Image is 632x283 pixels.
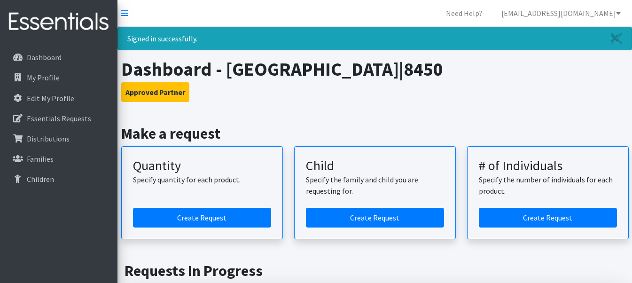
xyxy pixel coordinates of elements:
[121,82,189,102] button: Approved Partner
[306,174,444,197] p: Specify the family and child you are requesting for.
[133,158,271,174] h3: Quantity
[125,262,625,280] h2: Requests In Progress
[4,109,114,128] a: Essentials Requests
[494,4,628,23] a: [EMAIL_ADDRESS][DOMAIN_NAME]
[4,89,114,108] a: Edit My Profile
[27,154,54,164] p: Families
[4,129,114,148] a: Distributions
[133,174,271,185] p: Specify quantity for each product.
[27,174,54,184] p: Children
[601,27,632,50] a: Close
[27,73,60,82] p: My Profile
[121,58,629,80] h1: Dashboard - [GEOGRAPHIC_DATA]|8450
[4,149,114,168] a: Families
[117,27,632,50] div: Signed in successfully.
[121,125,629,142] h2: Make a request
[27,134,70,143] p: Distributions
[4,6,114,38] img: HumanEssentials
[133,208,271,228] a: Create a request by quantity
[27,94,74,103] p: Edit My Profile
[479,208,617,228] a: Create a request by number of individuals
[27,53,62,62] p: Dashboard
[438,4,490,23] a: Need Help?
[4,48,114,67] a: Dashboard
[479,158,617,174] h3: # of Individuals
[27,114,91,123] p: Essentials Requests
[306,158,444,174] h3: Child
[4,170,114,189] a: Children
[4,68,114,87] a: My Profile
[306,208,444,228] a: Create a request for a child or family
[479,174,617,197] p: Specify the number of individuals for each product.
